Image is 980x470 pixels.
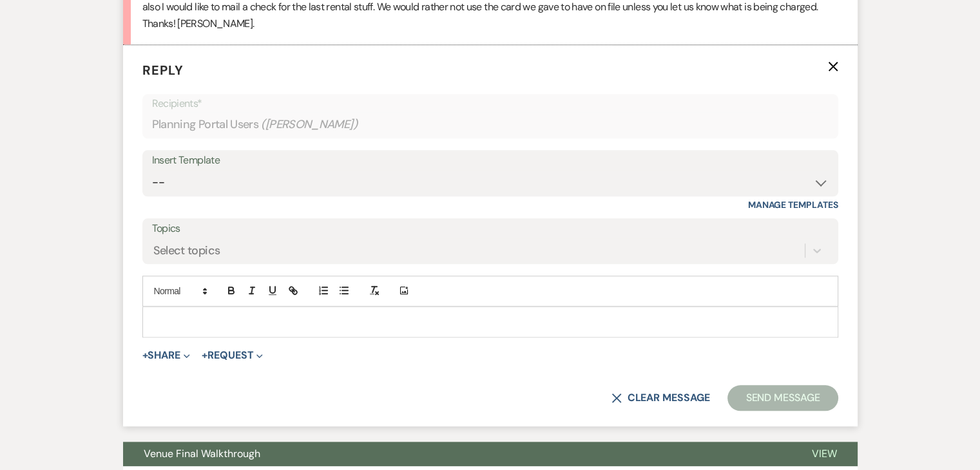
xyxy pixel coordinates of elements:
[611,393,709,403] button: Clear message
[261,116,358,133] span: ( [PERSON_NAME] )
[748,199,838,211] a: Manage Templates
[791,442,858,466] button: View
[123,442,791,466] button: Venue Final Walkthrough
[142,62,184,79] span: Reply
[812,447,837,460] span: View
[202,350,207,361] span: +
[202,350,263,361] button: Request
[152,112,829,137] div: Planning Portal Users
[142,350,191,361] button: Share
[727,385,838,411] button: Send Message
[152,220,829,238] label: Topics
[142,350,148,361] span: +
[153,241,220,259] div: Select topics
[144,447,260,460] span: Venue Final Walkthrough
[152,151,829,170] div: Insert Template
[152,95,829,112] p: Recipients*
